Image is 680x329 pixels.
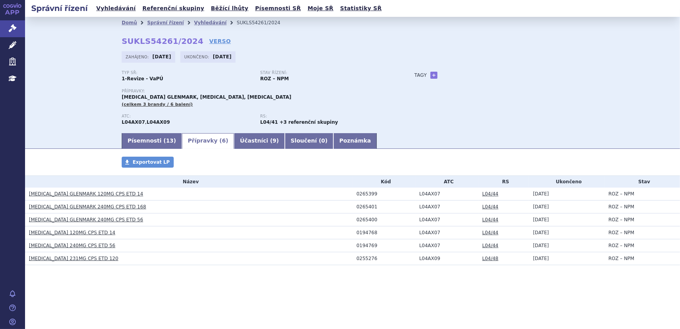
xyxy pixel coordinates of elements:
a: [MEDICAL_DATA] GLENMARK 240MG CPS ETD 56 [29,217,143,222]
a: L04/44 [482,204,498,210]
div: 0265399 [356,191,416,197]
td: ROZ – NPM [604,213,680,226]
span: [DATE] [533,217,549,222]
span: [MEDICAL_DATA] GLENMARK, [MEDICAL_DATA], [MEDICAL_DATA] [122,94,291,100]
strong: dimethyl fumarát pro léčbu psoriázy [260,119,278,125]
a: Sloučení (0) [285,133,333,149]
strong: [DATE] [153,54,171,60]
a: [MEDICAL_DATA] 240MG CPS ETD 56 [29,243,115,248]
a: Referenční skupiny [140,3,207,14]
td: DIMETHYL-FUMARÁT [416,201,479,213]
strong: DIMETHYL-FUMARÁT [122,119,145,125]
th: Kód [353,176,416,188]
span: [DATE] [533,243,549,248]
span: [DATE] [533,256,549,261]
div: 0265400 [356,217,416,222]
a: L04/44 [482,217,498,222]
span: 13 [166,137,173,144]
a: L04/48 [482,256,498,261]
span: [DATE] [533,191,549,197]
a: Správní řízení [147,20,184,25]
a: Statistiky SŘ [338,3,384,14]
a: [MEDICAL_DATA] 120MG CPS ETD 14 [29,230,115,235]
div: 0265401 [356,204,416,210]
td: DIMETHYL-FUMARÁT [416,239,479,252]
th: Ukončeno [529,176,604,188]
a: Písemnosti (13) [122,133,182,149]
strong: DIROXIMEL-FUMARÁT [147,119,170,125]
span: (celkem 3 brandy / 6 balení) [122,102,193,107]
span: 6 [222,137,226,144]
span: [DATE] [533,230,549,235]
div: 0255276 [356,256,416,261]
a: L04/44 [482,243,498,248]
p: Přípravky: [122,89,399,94]
div: 0194769 [356,243,416,248]
a: [MEDICAL_DATA] 231MG CPS ETD 120 [29,256,118,261]
span: Exportovat LP [133,159,170,165]
a: + [430,72,437,79]
a: Vyhledávání [194,20,227,25]
td: DIMETHYL-FUMARÁT [416,226,479,239]
span: 9 [273,137,277,144]
a: Moje SŘ [305,3,336,14]
span: 0 [321,137,325,144]
a: Přípravky (6) [182,133,234,149]
td: ROZ – NPM [604,252,680,265]
strong: +3 referenční skupiny [280,119,338,125]
span: [DATE] [533,204,549,210]
th: Název [25,176,353,188]
a: VERSO [209,37,231,45]
th: RS [479,176,529,188]
a: Účastníci (9) [234,133,284,149]
div: 0194768 [356,230,416,235]
td: DIMETHYL-FUMARÁT [416,188,479,201]
span: Zahájeno: [126,54,150,60]
p: RS: [260,114,391,119]
p: Stav řízení: [260,70,391,75]
span: Ukončeno: [184,54,211,60]
th: ATC [416,176,479,188]
strong: 1-Revize - VaPÚ [122,76,163,81]
a: [MEDICAL_DATA] GLENMARK 120MG CPS ETD 14 [29,191,143,197]
td: ROZ – NPM [604,239,680,252]
li: SUKLS54261/2024 [237,17,290,29]
a: Běžící lhůty [209,3,251,14]
td: ROZ – NPM [604,226,680,239]
h3: Tagy [414,70,427,80]
th: Stav [604,176,680,188]
div: , [122,114,260,126]
td: ROZ – NPM [604,201,680,213]
a: Exportovat LP [122,157,174,168]
strong: SUKLS54261/2024 [122,36,203,46]
strong: [DATE] [213,54,232,60]
p: Typ SŘ: [122,70,252,75]
a: Poznámka [333,133,377,149]
a: Písemnosti SŘ [253,3,303,14]
a: Vyhledávání [94,3,138,14]
td: DIMETHYL-FUMARÁT [416,213,479,226]
td: DIROXIMEL-FUMARÁT [416,252,479,265]
a: Domů [122,20,137,25]
p: ATC: [122,114,252,119]
a: [MEDICAL_DATA] GLENMARK 240MG CPS ETD 168 [29,204,146,210]
td: ROZ – NPM [604,188,680,201]
a: L04/44 [482,230,498,235]
strong: ROZ – NPM [260,76,289,81]
h2: Správní řízení [25,3,94,14]
a: L04/44 [482,191,498,197]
